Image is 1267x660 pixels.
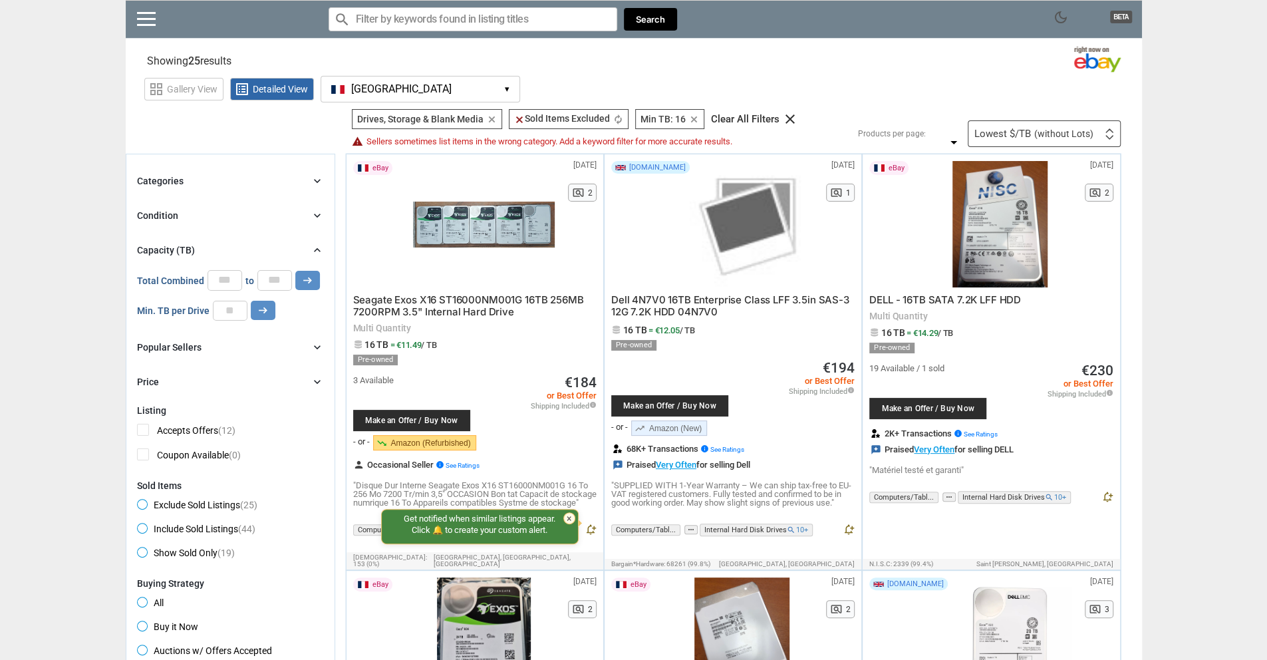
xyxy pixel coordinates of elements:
[360,416,464,424] span: Make an Offer / Buy Now
[240,500,257,510] span: (25)
[353,355,398,365] div: Pre-owned
[666,560,710,568] span: 68261 (99.8%)
[1045,493,1054,502] i: search
[1110,11,1131,23] span: BETA
[958,491,1071,504] span: Internal Hard Disk Drives
[1101,491,1113,506] button: notification_add
[253,84,308,94] span: Detailed View
[613,114,623,124] i: autorenew
[869,295,1021,305] a: DELL - 16TB SATA 7.2K LFF HDD
[1053,9,1069,25] span: dark_mode
[627,444,744,453] span: 68K+ Transactions
[301,274,314,287] i: arrow_right_alt
[573,161,597,169] span: [DATE]
[353,295,584,317] a: Seagate Exos X16 ST16000NM001G 16TB 256MB 7200RPM 3.5" Internal Hard Drive
[631,581,646,588] span: eBay
[611,422,628,431] div: - or -
[137,547,235,563] span: Show Sold Only
[585,524,597,536] i: notification_add
[942,492,956,502] span: more_horiz
[1048,379,1113,388] span: or Best Offer
[357,164,369,172] img: France Flag
[1105,189,1109,197] span: 2
[217,548,235,558] span: (19)
[719,561,855,568] span: [GEOGRAPHIC_DATA], [GEOGRAPHIC_DATA]
[876,405,980,412] span: Make an Offer / Buy Now
[229,450,241,460] span: (0)
[353,376,394,385] span: 3 Available
[830,186,843,199] span: pageview
[843,524,855,536] i: notification_add
[907,328,953,338] span: = €14.29
[137,597,164,613] span: All
[531,391,597,400] span: or Best Offer
[147,56,231,67] span: Showing results
[1106,389,1113,397] i: info
[782,111,798,127] i: clear
[964,430,998,438] span: See Ratings
[938,328,953,338] span: / TB
[351,83,452,95] span: [GEOGRAPHIC_DATA]
[589,401,597,409] i: info
[257,304,269,317] i: arrow_right_alt
[585,524,597,538] button: notification_add Get notified when similar listings appear.Click 🔔 to create your custom alert.×
[137,578,324,589] div: Buying Strategy
[372,581,388,588] span: eBay
[487,114,497,124] i: clear
[869,311,1113,321] span: Multi Quantity
[843,524,855,538] button: notification_add
[331,85,345,94] img: US Flag
[831,577,855,585] span: [DATE]
[869,560,892,568] span: n.i.s.c:
[611,481,855,507] p: "SUPPLIED WITH 1-Year Warranty – We can ship tax-free to EU-VAT registered customers. Fully teste...
[311,375,324,389] i: chevron_right
[353,459,364,470] i: person
[137,306,210,315] span: Min. TB per Drive
[137,341,202,354] div: Popular Sellers
[376,438,387,448] span: trending_down
[572,603,585,615] span: pageview
[373,435,476,450] a: trending_downAmazon (Refurbished)
[514,114,525,125] i: clear
[390,340,437,350] span: = €11.49
[531,401,597,410] span: Shipping Included
[869,343,915,353] div: Pre-owned
[869,385,1009,426] a: Make an Offer / Buy Now
[648,325,695,335] span: = €12.05
[631,420,707,436] a: trending_upAmazon (New)
[505,84,509,94] span: ▾
[700,524,813,536] span: Internal Hard Disk Drives
[514,113,610,124] span: Sold Items Excluded
[976,561,1113,568] span: Saint [PERSON_NAME], [GEOGRAPHIC_DATA]
[611,382,751,416] a: Make an Offer / Buy Now
[334,11,351,27] i: search
[353,397,493,431] a: Make an Offer / Buy Now
[446,462,480,469] span: See Ratings
[611,524,680,536] span: Computers/Tabl...
[353,481,597,507] p: "Disque Dur Interne Seagate Exos X16 ST16000NM001G 16 To 256 Mo 7200 Tr/min 3,5" OCCASION Bon tat...
[893,560,933,568] span: 2339 (99.4%)
[847,387,855,394] i: info
[615,580,627,589] img: France Flag
[831,161,855,169] span: [DATE]
[137,448,241,465] span: Coupon Available
[137,174,184,188] div: Categories
[238,524,255,534] span: (44)
[656,460,696,470] a: Very Often
[1101,491,1113,503] i: notification_add
[869,444,1014,455] div: Praised for selling DELL
[1054,493,1066,502] span: 10+
[711,114,779,124] div: Clear All Filters
[321,76,520,102] button: [GEOGRAPHIC_DATA] ▾
[137,523,255,539] span: Include Sold Listings
[563,512,575,524] div: ×
[329,7,617,31] input: Search for models
[366,137,732,146] span: Sellers sometimes list items in the wrong category. Add a keyword filter for more accurate results.
[823,361,855,375] a: €194
[613,460,623,470] i: reviews
[634,423,645,434] span: trending_up
[873,581,884,587] img: GB Flag
[137,405,324,416] div: Listing
[611,340,656,351] div: Pre-owned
